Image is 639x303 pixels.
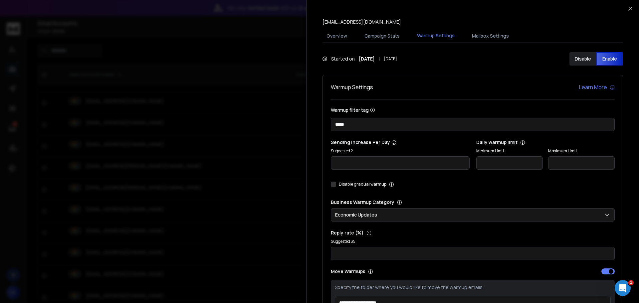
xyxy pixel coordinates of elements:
button: Disable [569,52,596,66]
button: Overview [322,29,351,43]
strong: [DATE] [359,56,375,62]
p: Reply rate (%) [331,229,615,236]
button: Enable [596,52,623,66]
button: Warmup Settings [413,28,459,44]
h1: Warmup Settings [331,83,373,91]
iframe: Intercom live chat [615,280,631,296]
button: DisableEnable [569,52,623,66]
span: | [379,56,380,62]
button: Campaign Stats [360,29,404,43]
p: Suggested 35 [331,239,615,244]
label: Minimum Limit [476,148,543,154]
p: [EMAIL_ADDRESS][DOMAIN_NAME] [322,19,401,25]
span: 1 [628,280,634,285]
label: Maximum Limit [548,148,615,154]
label: Warmup filter tag [331,107,615,112]
button: Mailbox Settings [468,29,513,43]
a: Learn More [579,83,615,91]
p: Suggested 2 [331,148,470,154]
p: Specify the folder where you would like to move the warmup emails. [335,284,611,291]
p: Economic Updates [335,212,380,218]
p: Move Warmups [331,268,471,275]
label: Disable gradual warmup [339,182,386,187]
span: [DATE] [384,56,397,62]
div: Started on [322,56,397,62]
p: Business Warmup Category [331,199,615,206]
p: Sending Increase Per Day [331,139,470,146]
p: Daily warmup limit [476,139,615,146]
